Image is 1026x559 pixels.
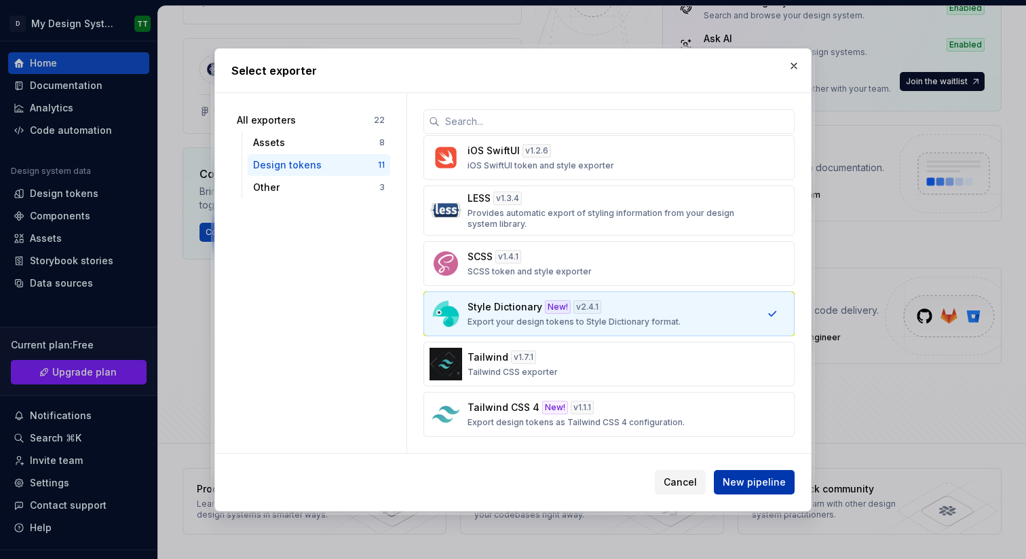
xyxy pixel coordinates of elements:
div: 11 [378,160,385,170]
h2: Select exporter [231,62,795,79]
div: v 2.4.1 [573,300,601,314]
div: All exporters [237,113,374,127]
button: SCSSv1.4.1SCSS token and style exporter [423,241,795,286]
div: 3 [379,182,385,193]
div: v 1.2.6 [522,144,551,158]
p: Tailwind [468,350,508,364]
p: SCSS [468,250,493,264]
p: Provides automatic export of styling information from your design system library. [468,208,742,230]
div: 22 [374,115,385,126]
div: v 1.7.1 [511,350,536,364]
span: Cancel [664,475,697,489]
p: Tailwind CSS 4 [468,401,539,414]
div: v 1.1.1 [571,401,594,414]
button: iOS SwiftUIv1.2.6iOS SwiftUI token and style exporter [423,135,795,180]
span: New pipeline [723,475,786,489]
p: Tailwind CSS exporter [468,367,558,378]
p: Style Dictionary [468,300,542,314]
div: Assets [253,136,379,149]
div: 8 [379,137,385,148]
input: Search... [440,109,795,134]
button: Design tokens11 [248,154,390,176]
p: SCSS token and style exporter [468,266,592,277]
button: Tailwind CSS 4New!v1.1.1Export design tokens as Tailwind CSS 4 configuration. [423,392,795,437]
button: Tailwindv1.7.1Tailwind CSS exporter [423,342,795,386]
div: v 1.3.4 [493,192,522,205]
button: LESSv1.3.4Provides automatic export of styling information from your design system library. [423,185,795,236]
button: Cancel [655,470,706,494]
div: Other [253,181,379,194]
div: v 1.4.1 [495,250,521,264]
div: New! [542,401,568,414]
p: Export your design tokens to Style Dictionary format. [468,317,681,327]
div: New! [545,300,571,314]
p: iOS SwiftUI [468,144,520,158]
button: Other3 [248,177,390,198]
button: Style DictionaryNew!v2.4.1Export your design tokens to Style Dictionary format. [423,291,795,336]
div: Design tokens [253,158,378,172]
button: All exporters22 [231,109,390,131]
p: iOS SwiftUI token and style exporter [468,160,614,171]
p: LESS [468,192,491,205]
button: New pipeline [714,470,795,494]
p: Export design tokens as Tailwind CSS 4 configuration. [468,417,685,428]
button: Assets8 [248,132,390,154]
